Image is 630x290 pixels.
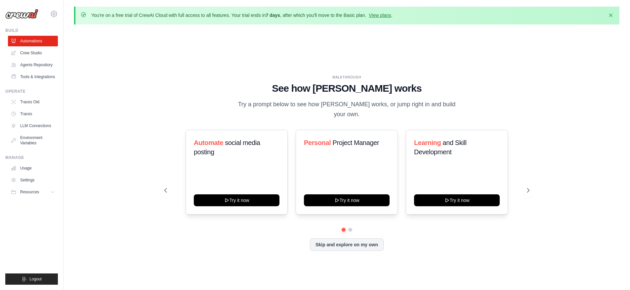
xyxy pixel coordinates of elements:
[164,75,529,80] div: WALKTHROUGH
[5,89,58,94] div: Operate
[20,189,39,195] span: Resources
[5,28,58,33] div: Build
[304,139,331,146] span: Personal
[8,48,58,58] a: Crew Studio
[5,273,58,285] button: Logout
[266,13,280,18] strong: 7 days
[8,187,58,197] button: Resources
[8,72,58,82] a: Tools & Integrations
[8,121,58,131] a: LLM Connections
[8,175,58,185] a: Settings
[91,12,393,19] p: You're on a free trial of CrewAI Cloud with full access to all features. Your trial ends in , aft...
[194,194,279,206] button: Try it now
[5,155,58,160] div: Manage
[369,13,391,18] a: View plans
[310,238,384,251] button: Skip and explore on my own
[304,194,390,206] button: Try it now
[8,97,58,107] a: Traces Old
[332,139,379,146] span: Project Manager
[8,163,58,173] a: Usage
[8,132,58,148] a: Environment Variables
[5,9,38,19] img: Logo
[414,194,500,206] button: Try it now
[194,139,260,156] span: social media posting
[414,139,466,156] span: and Skill Development
[194,139,223,146] span: Automate
[8,60,58,70] a: Agents Repository
[236,100,458,119] p: Try a prompt below to see how [PERSON_NAME] works, or jump right in and build your own.
[29,276,42,282] span: Logout
[414,139,441,146] span: Learning
[8,109,58,119] a: Traces
[8,36,58,46] a: Automations
[164,82,529,94] h1: See how [PERSON_NAME] works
